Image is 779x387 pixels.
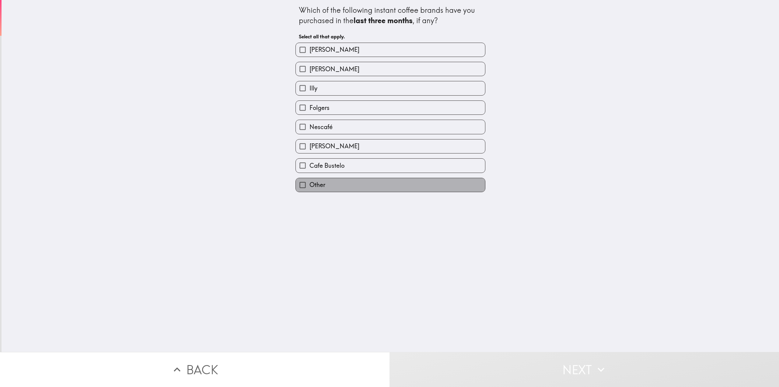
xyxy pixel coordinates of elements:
[309,123,333,131] span: Nescafé
[296,178,485,192] button: Other
[296,62,485,76] button: [PERSON_NAME]
[296,43,485,57] button: [PERSON_NAME]
[309,104,330,112] span: Folgers
[309,84,317,93] span: Illy
[296,101,485,114] button: Folgers
[309,65,359,73] span: [PERSON_NAME]
[296,159,485,172] button: Cafe Bustelo
[309,161,344,170] span: Cafe Bustelo
[296,81,485,95] button: Illy
[299,5,482,26] div: Which of the following instant coffee brands have you purchased in the , if any?
[296,139,485,153] button: [PERSON_NAME]
[309,142,359,150] span: [PERSON_NAME]
[309,45,359,54] span: [PERSON_NAME]
[296,120,485,134] button: Nescafé
[299,33,482,40] h6: Select all that apply.
[389,352,779,387] button: Next
[309,181,325,189] span: Other
[354,16,413,25] b: last three months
